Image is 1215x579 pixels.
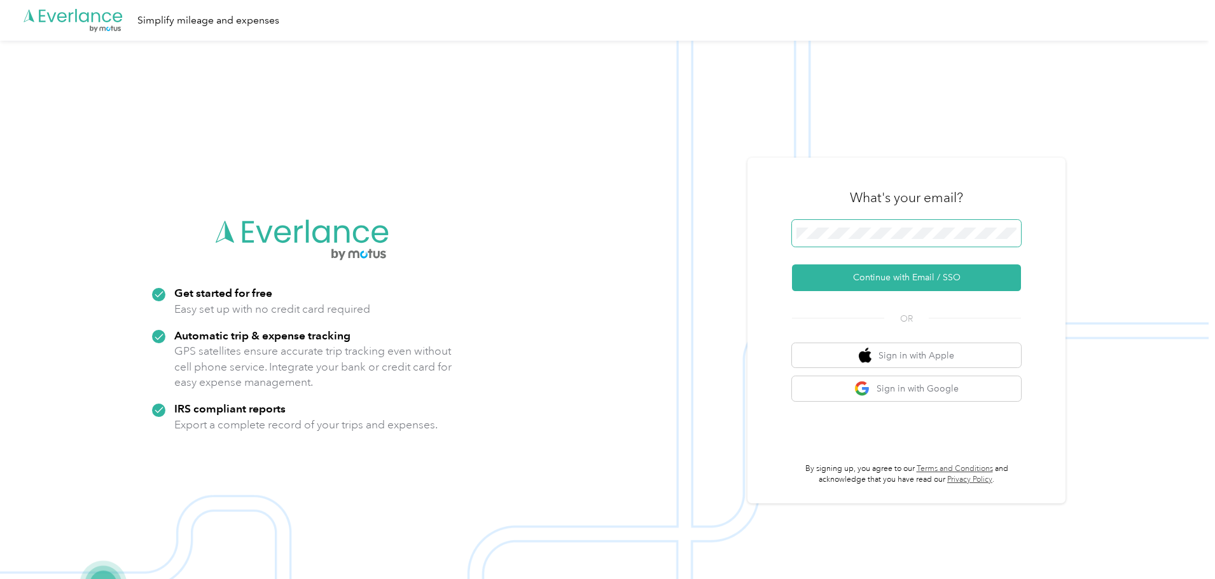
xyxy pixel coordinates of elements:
[947,475,992,484] a: Privacy Policy
[174,402,286,415] strong: IRS compliant reports
[859,348,871,364] img: apple logo
[137,13,279,29] div: Simplify mileage and expenses
[792,264,1021,291] button: Continue with Email / SSO
[174,417,438,433] p: Export a complete record of your trips and expenses.
[174,343,452,390] p: GPS satellites ensure accurate trip tracking even without cell phone service. Integrate your bank...
[174,286,272,299] strong: Get started for free
[854,381,870,397] img: google logo
[792,343,1021,368] button: apple logoSign in with Apple
[917,464,993,473] a: Terms and Conditions
[884,312,929,325] span: OR
[174,301,370,317] p: Easy set up with no credit card required
[174,329,351,342] strong: Automatic trip & expense tracking
[792,463,1021,486] p: By signing up, you agree to our and acknowledge that you have read our .
[850,189,963,207] h3: What's your email?
[792,376,1021,401] button: google logoSign in with Google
